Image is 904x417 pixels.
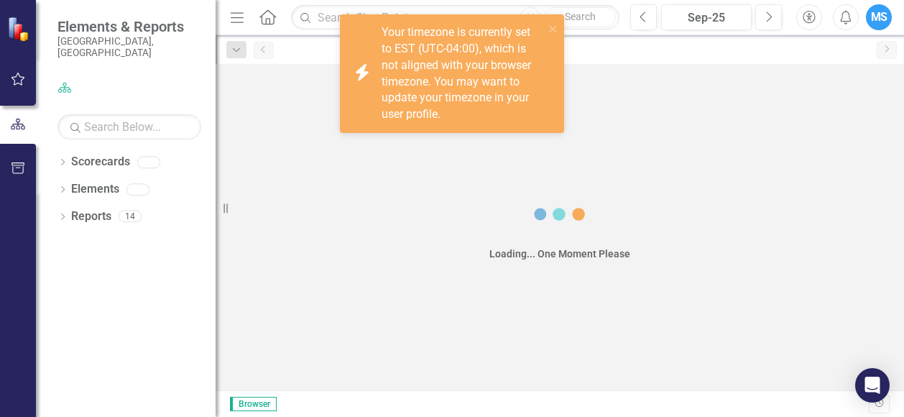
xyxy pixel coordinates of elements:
[71,181,119,198] a: Elements
[489,247,630,261] div: Loading... One Moment Please
[661,4,752,30] button: Sep-25
[291,5,619,30] input: Search ClearPoint...
[666,9,747,27] div: Sep-25
[119,211,142,223] div: 14
[57,18,201,35] span: Elements & Reports
[7,17,32,42] img: ClearPoint Strategy
[57,114,201,139] input: Search Below...
[71,154,130,170] a: Scorecards
[544,7,616,27] button: Search
[866,4,892,30] button: MS
[565,11,596,22] span: Search
[548,20,558,37] button: close
[855,368,890,403] div: Open Intercom Messenger
[57,35,201,59] small: [GEOGRAPHIC_DATA], [GEOGRAPHIC_DATA]
[382,24,544,123] div: Your timezone is currently set to EST (UTC-04:00), which is not aligned with your browser timezon...
[71,208,111,225] a: Reports
[230,397,277,411] span: Browser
